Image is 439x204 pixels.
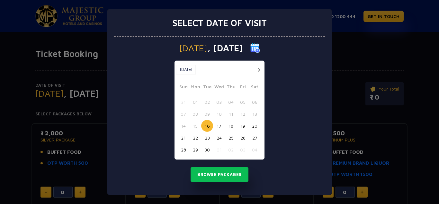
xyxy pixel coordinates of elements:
[213,120,225,132] button: 17
[249,120,261,132] button: 20
[249,96,261,108] button: 06
[189,83,201,92] span: Mon
[249,132,261,144] button: 27
[237,108,249,120] button: 12
[225,144,237,156] button: 02
[189,96,201,108] button: 01
[176,65,196,74] button: [DATE]
[225,108,237,120] button: 11
[177,96,189,108] button: 31
[201,96,213,108] button: 02
[237,83,249,92] span: Fri
[201,132,213,144] button: 23
[179,44,207,53] span: [DATE]
[201,144,213,156] button: 30
[249,83,261,92] span: Sat
[201,83,213,92] span: Tue
[213,83,225,92] span: Wed
[225,132,237,144] button: 25
[207,44,243,53] span: , [DATE]
[237,132,249,144] button: 26
[225,120,237,132] button: 18
[225,83,237,92] span: Thu
[189,144,201,156] button: 29
[249,144,261,156] button: 04
[237,120,249,132] button: 19
[250,43,260,53] img: calender icon
[237,96,249,108] button: 05
[225,96,237,108] button: 04
[189,108,201,120] button: 08
[177,83,189,92] span: Sun
[213,132,225,144] button: 24
[213,96,225,108] button: 03
[189,120,201,132] button: 15
[213,108,225,120] button: 10
[249,108,261,120] button: 13
[213,144,225,156] button: 01
[191,167,248,182] button: Browse Packages
[177,108,189,120] button: 07
[172,17,267,28] h3: Select date of visit
[237,144,249,156] button: 03
[189,132,201,144] button: 22
[177,144,189,156] button: 28
[177,132,189,144] button: 21
[201,108,213,120] button: 09
[177,120,189,132] button: 14
[201,120,213,132] button: 16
